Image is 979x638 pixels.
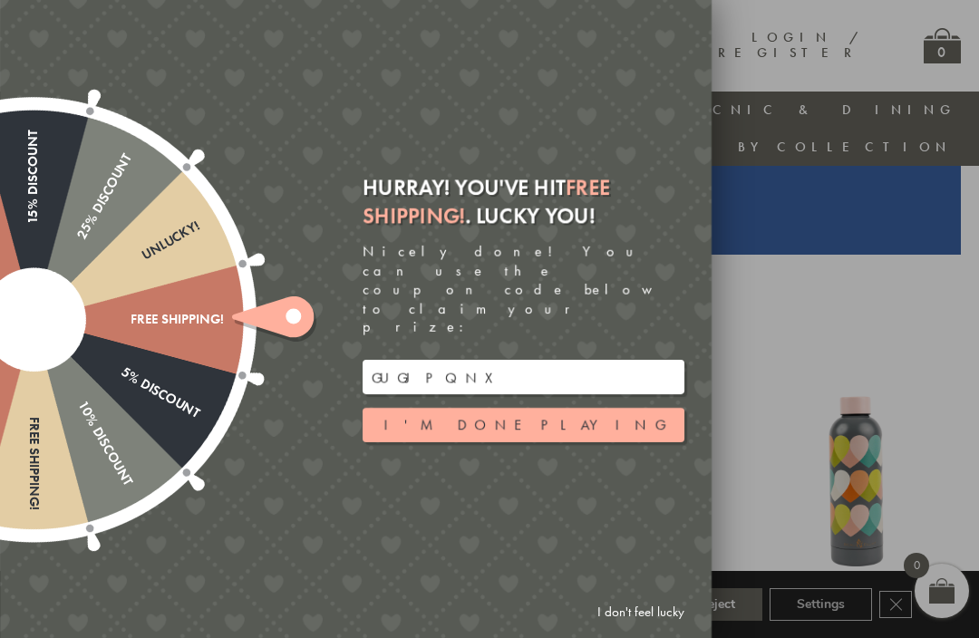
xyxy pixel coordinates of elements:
[26,129,42,319] div: 15% Discount
[588,595,693,629] a: I don't feel lucky
[26,319,42,509] div: Free shipping!
[363,173,610,229] em: Free shipping!
[30,313,202,421] div: 5% Discount
[27,315,136,488] div: 10% Discount
[363,408,684,442] button: I'm done playing
[363,360,684,394] input: Your email
[363,243,684,337] div: Nicely done! You can use the coupon code below to claim your prize:
[30,217,202,326] div: Unlucky!
[27,150,136,323] div: 25% Discount
[34,311,225,326] div: Free shipping!
[363,173,684,229] div: Hurray! You've hit . Lucky you!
